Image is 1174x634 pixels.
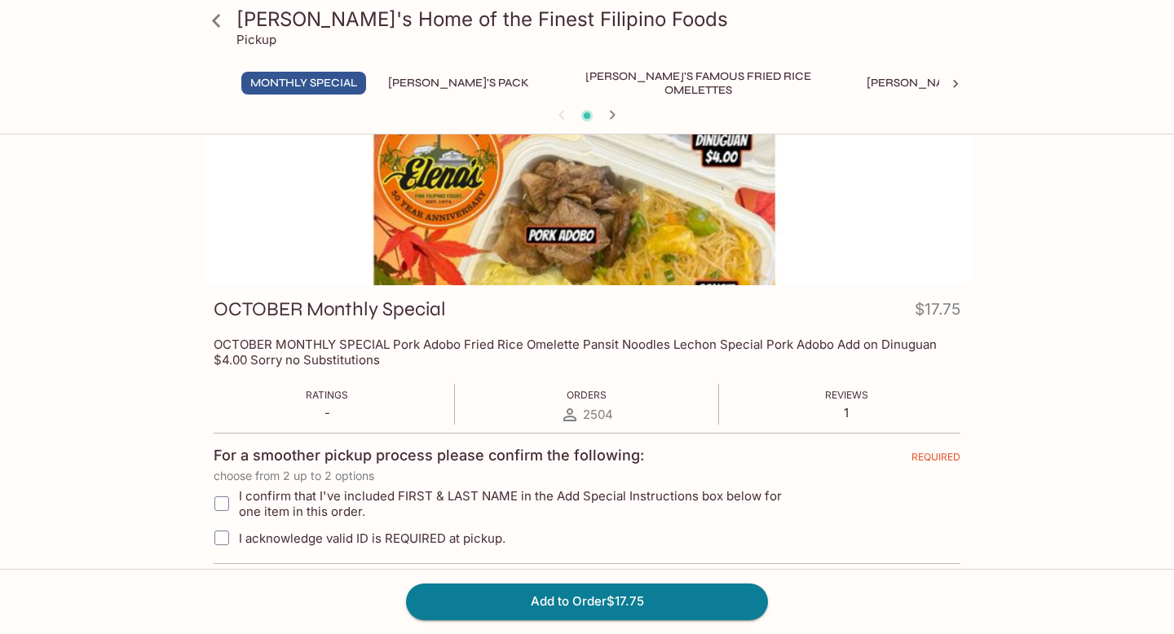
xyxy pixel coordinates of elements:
p: choose from 2 up to 2 options [214,469,960,482]
p: 1 [825,405,868,420]
h4: $17.75 [915,297,960,328]
h3: [PERSON_NAME]'s Home of the Finest Filipino Foods [236,7,965,32]
button: [PERSON_NAME]'s Pack [379,72,538,95]
button: [PERSON_NAME]'s Mixed Plates [858,72,1066,95]
p: Pickup [236,32,276,47]
div: OCTOBER Monthly Special [202,69,972,285]
button: Monthly Special [241,72,366,95]
p: - [306,405,348,420]
h4: For a smoother pickup process please confirm the following: [214,447,644,464]
span: Ratings [306,389,348,401]
p: OCTOBER MONTHLY SPECIAL Pork Adobo Fried Rice Omelette Pansit Noodles Lechon Special Pork Adobo A... [214,337,960,368]
span: REQUIRED [911,451,960,469]
span: Reviews [825,389,868,401]
span: I confirm that I've included FIRST & LAST NAME in the Add Special Instructions box below for one ... [239,488,804,519]
h3: OCTOBER Monthly Special [214,297,446,322]
button: Add to Order$17.75 [406,583,768,619]
span: 2504 [583,407,613,422]
button: [PERSON_NAME]'s Famous Fried Rice Omelettes [551,72,845,95]
span: Orders [567,389,607,401]
span: I acknowledge valid ID is REQUIRED at pickup. [239,531,505,546]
